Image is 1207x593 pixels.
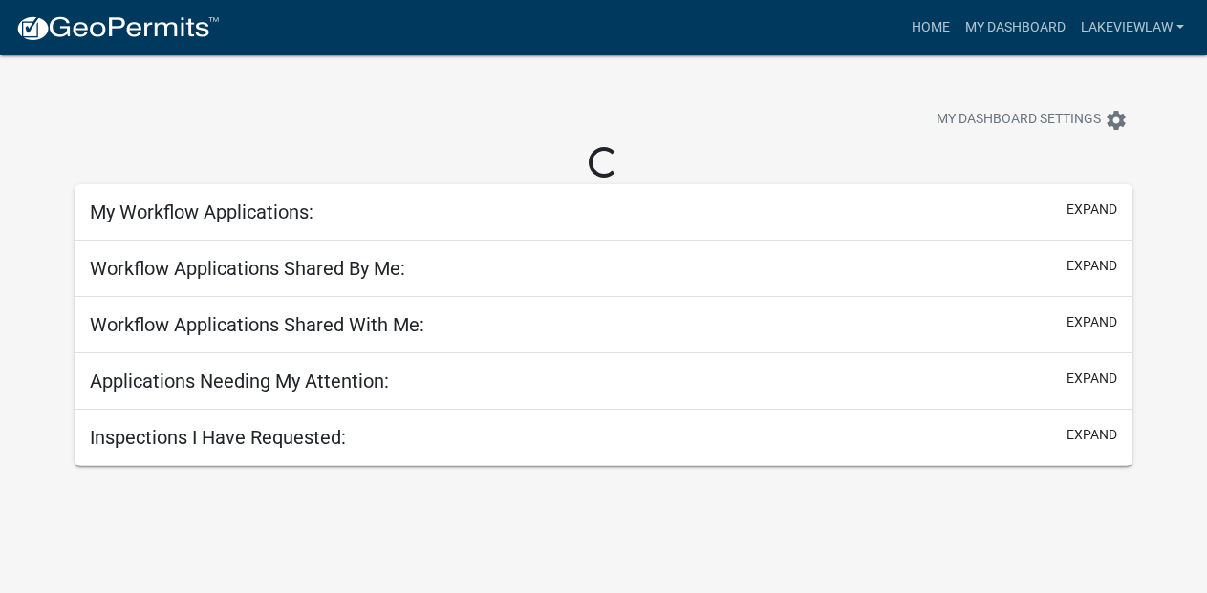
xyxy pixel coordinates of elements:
a: lakeviewlaw [1073,10,1192,46]
h5: Applications Needing My Attention: [90,370,389,392]
a: My Dashboard [958,10,1073,46]
i: settings [1105,109,1128,132]
button: expand [1067,425,1117,445]
span: My Dashboard Settings [937,109,1101,132]
button: My Dashboard Settingssettings [921,101,1143,138]
button: expand [1067,369,1117,389]
a: Home [904,10,958,46]
button: expand [1067,200,1117,220]
button: expand [1067,312,1117,332]
h5: Inspections I Have Requested: [90,426,346,449]
h5: Workflow Applications Shared With Me: [90,313,424,336]
h5: My Workflow Applications: [90,201,313,223]
h5: Workflow Applications Shared By Me: [90,257,405,280]
button: expand [1067,256,1117,276]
